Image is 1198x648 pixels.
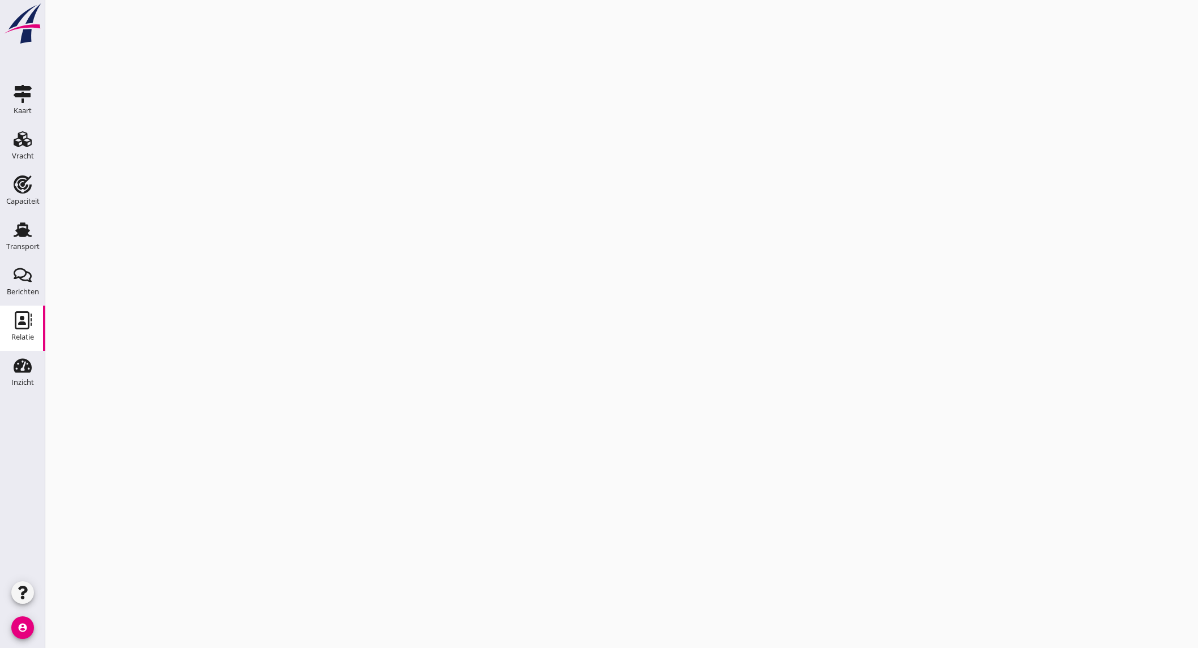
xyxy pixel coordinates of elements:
img: logo-small.a267ee39.svg [2,3,43,45]
div: Transport [6,243,40,250]
div: Vracht [12,152,34,160]
i: account_circle [11,616,34,639]
div: Relatie [11,333,34,341]
div: Kaart [14,107,32,114]
div: Berichten [7,288,39,295]
div: Capaciteit [6,198,40,205]
div: Inzicht [11,379,34,386]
